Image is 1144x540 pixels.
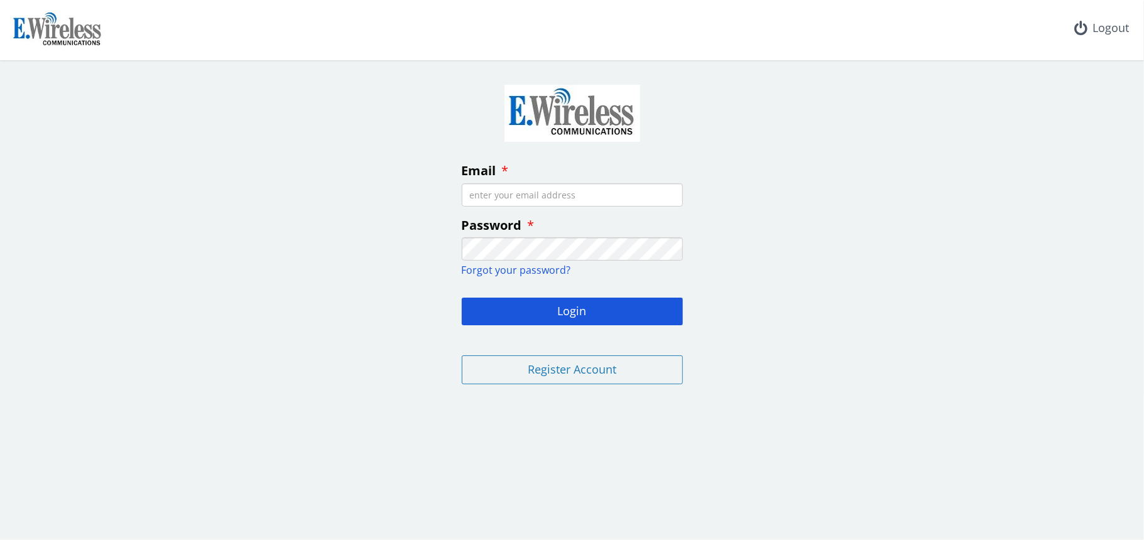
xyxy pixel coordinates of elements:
button: Register Account [462,355,683,384]
button: Login [462,298,683,325]
span: Password [462,217,522,234]
span: Email [462,162,496,179]
input: enter your email address [462,183,683,207]
a: Forgot your password? [462,263,571,277]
